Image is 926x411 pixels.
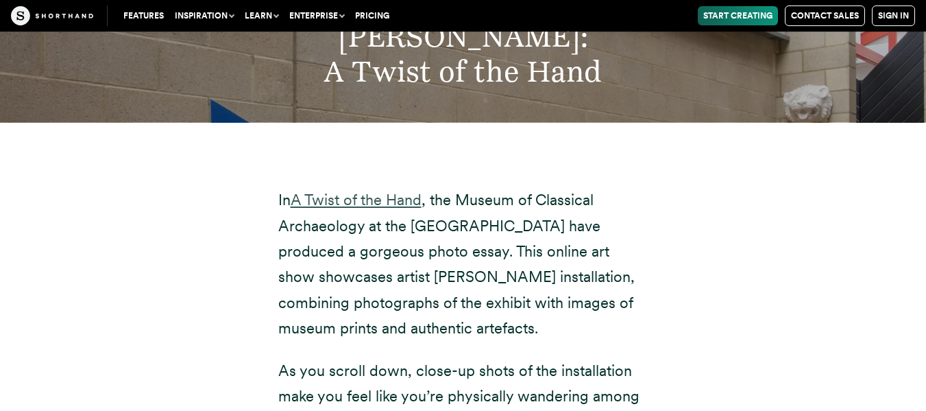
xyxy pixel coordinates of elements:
a: Contact Sales [785,5,865,26]
img: The Craft [11,6,93,25]
a: Features [118,6,169,25]
button: Learn [239,6,284,25]
a: A Twist of the Hand [291,191,422,209]
button: Enterprise [284,6,350,25]
p: In , the Museum of Classical Archaeology at the [GEOGRAPHIC_DATA] have produced a gorgeous photo ... [278,187,648,341]
button: Inspiration [169,6,239,25]
h2: [PERSON_NAME]: A Twist of the Hand [109,19,817,89]
a: Start Creating [698,6,778,25]
a: Sign in [872,5,915,26]
a: Pricing [350,6,395,25]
